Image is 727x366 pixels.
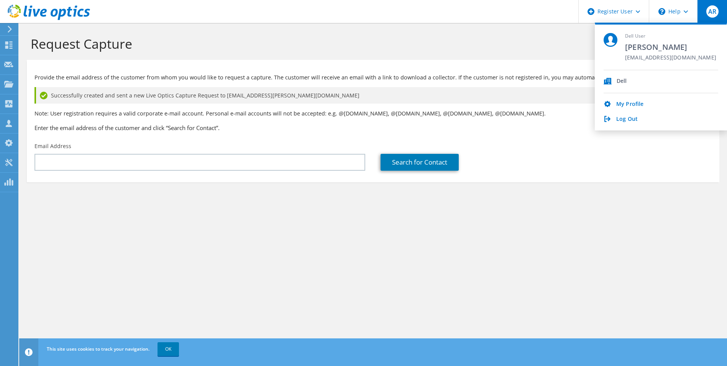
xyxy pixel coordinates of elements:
[34,124,712,132] h3: Enter the email address of the customer and click “Search for Contact”.
[706,5,719,18] span: AR
[34,109,712,118] p: Note: User registration requires a valid corporate e-mail account. Personal e-mail accounts will ...
[625,33,716,40] span: Dell User
[616,101,643,108] a: My Profile
[616,116,638,123] a: Log Out
[625,54,716,62] span: [EMAIL_ADDRESS][DOMAIN_NAME]
[617,78,627,85] div: Dell
[658,8,665,15] svg: \n
[34,73,712,82] p: Provide the email address of the customer from whom you would like to request a capture. The cust...
[47,346,149,352] span: This site uses cookies to track your navigation.
[51,91,359,100] span: Successfully created and sent a new Live Optics Capture Request to [EMAIL_ADDRESS][PERSON_NAME][D...
[34,142,71,150] label: Email Address
[31,36,712,52] h1: Request Capture
[158,342,179,356] a: OK
[381,154,459,171] a: Search for Contact
[625,42,716,52] span: [PERSON_NAME]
